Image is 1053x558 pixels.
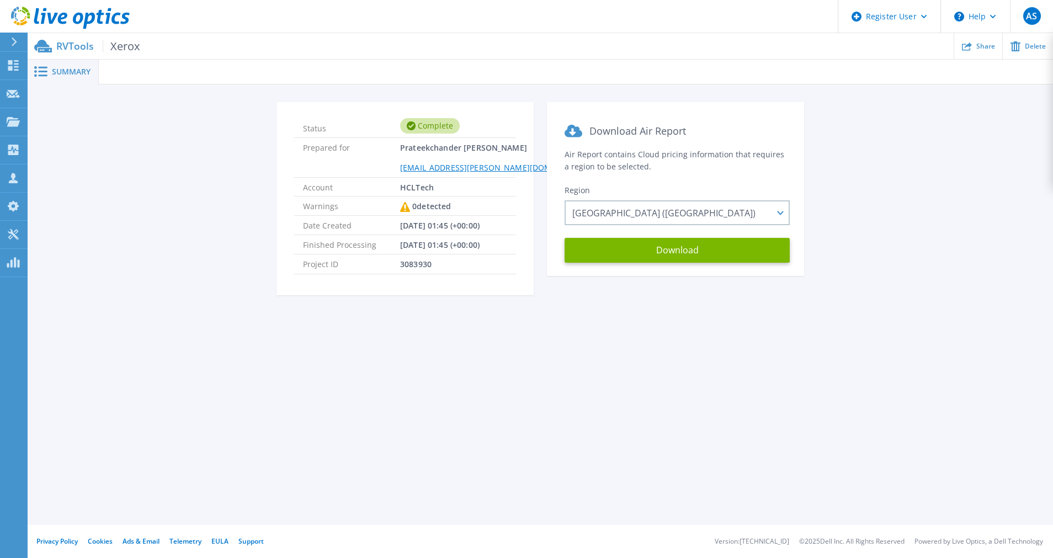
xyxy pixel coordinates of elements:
div: [GEOGRAPHIC_DATA] ([GEOGRAPHIC_DATA]) [565,200,790,225]
a: Telemetry [169,536,201,546]
span: Air Report contains Cloud pricing information that requires a region to be selected. [565,149,784,172]
div: 0 detected [400,196,451,216]
a: Support [238,536,264,546]
li: Powered by Live Optics, a Dell Technology [914,538,1043,545]
span: Prateekchander [PERSON_NAME] [400,138,594,177]
button: Download [565,238,790,263]
a: [EMAIL_ADDRESS][PERSON_NAME][DOMAIN_NAME] [400,162,594,173]
span: Delete [1025,43,1046,50]
span: Project ID [303,254,400,273]
span: Summary [52,68,91,76]
div: Complete [400,118,460,134]
p: RVTools [56,40,140,52]
a: EULA [211,536,228,546]
span: Download Air Report [589,124,686,137]
span: Warnings [303,196,400,215]
span: [DATE] 01:45 (+00:00) [400,235,480,254]
span: [DATE] 01:45 (+00:00) [400,216,480,235]
span: Region [565,185,590,195]
a: Ads & Email [123,536,159,546]
span: 3083930 [400,254,432,273]
li: © 2025 Dell Inc. All Rights Reserved [799,538,905,545]
span: Finished Processing [303,235,400,254]
span: Prepared for [303,138,400,177]
span: Status [303,119,400,133]
span: HCLTech [400,178,434,196]
span: Xerox [103,40,140,52]
a: Cookies [88,536,113,546]
li: Version: [TECHNICAL_ID] [715,538,789,545]
span: Share [976,43,995,50]
span: AS [1026,12,1037,20]
span: Account [303,178,400,196]
span: Date Created [303,216,400,235]
a: Privacy Policy [36,536,78,546]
